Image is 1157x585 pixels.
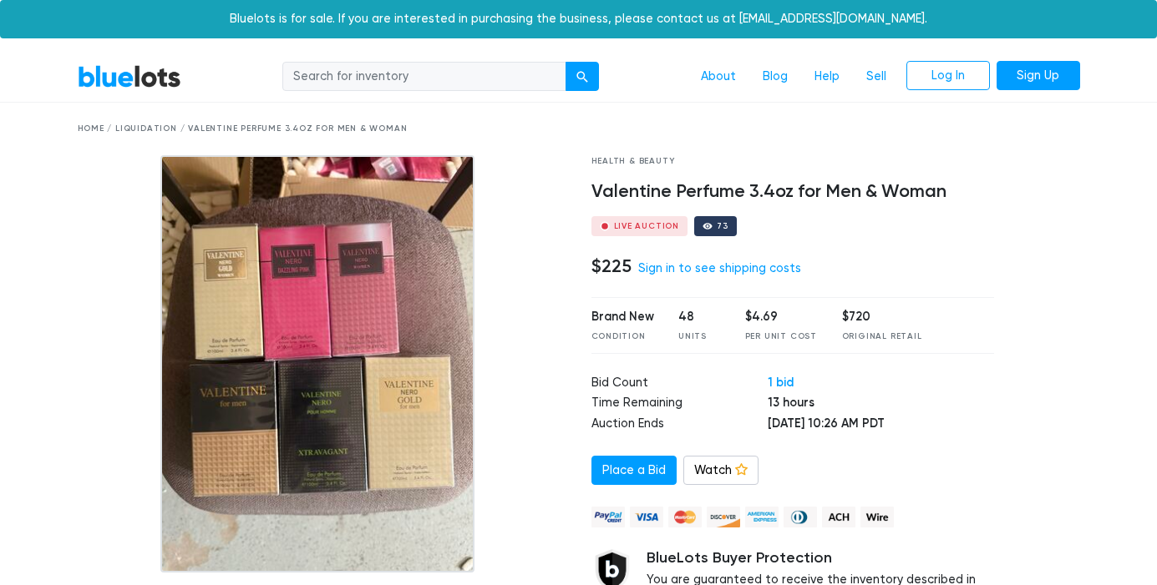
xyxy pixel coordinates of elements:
[591,507,625,527] img: paypal_credit-80455e56f6e1299e8d57f40c0dcee7b8cd4ae79b9eccbfc37e2480457ba36de9.png
[842,330,922,343] div: Original Retail
[668,507,702,527] img: mastercard-42073d1d8d11d6635de4c079ffdb20a4f30a903dc55d1612383a1b395dd17f39.png
[822,507,855,527] img: ach-b7992fed28a4f97f893c574229be66187b9afb3f1a8d16a4691d3d3140a8ab00.png
[906,61,990,91] a: Log In
[860,507,894,527] img: wire-908396882fe19aaaffefbd8e17b12f2f29708bd78693273c0e28e3a24408487f.png
[688,61,749,93] a: About
[678,308,720,326] div: 48
[638,261,801,275] a: Sign in to see shipping costs
[745,308,817,326] div: $4.69
[614,222,680,230] div: Live Auction
[768,394,994,415] td: 13 hours
[745,330,817,343] div: Per Unit Cost
[591,456,677,486] a: Place a Bid
[78,64,181,88] a: BlueLots
[591,394,768,415] td: Time Remaining
[768,415,994,436] td: [DATE] 10:26 AM PDT
[784,507,817,527] img: diners_club-c48f30131b33b1bb0e5d0e2dbd43a8bea4cb12cb2961413e2f4250e06c020426.png
[591,155,995,168] div: Health & Beauty
[630,507,663,527] img: visa-79caf175f036a155110d1892330093d4c38f53c55c9ec9e2c3a54a56571784bb.png
[282,62,566,92] input: Search for inventory
[707,507,740,527] img: discover-82be18ecfda2d062aad2762c1ca80e2d36a4073d45c9e0ffae68cd515fbd3d32.png
[591,415,768,436] td: Auction Ends
[591,255,632,277] h4: $225
[745,507,779,527] img: american_express-ae2a9f97a040b4b41f6397f7637041a5861d5f99d0716c09922aba4e24c8547d.png
[78,123,1080,135] div: Home / Liquidation / Valentine Perfume 3.4oz for Men & Woman
[678,330,720,343] div: Units
[768,375,794,390] a: 1 bid
[647,549,995,567] h5: BlueLots Buyer Protection
[997,61,1080,91] a: Sign Up
[591,330,654,343] div: Condition
[749,61,801,93] a: Blog
[853,61,900,93] a: Sell
[801,61,853,93] a: Help
[683,456,759,486] a: Watch
[591,181,995,203] h4: Valentine Perfume 3.4oz for Men & Woman
[591,308,654,326] div: Brand New
[160,155,474,572] img: 993b0298-144a-4568-9890-4136b82920e1-1759869218.jpg
[717,222,728,230] div: 73
[842,308,922,326] div: $720
[591,374,768,395] td: Bid Count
